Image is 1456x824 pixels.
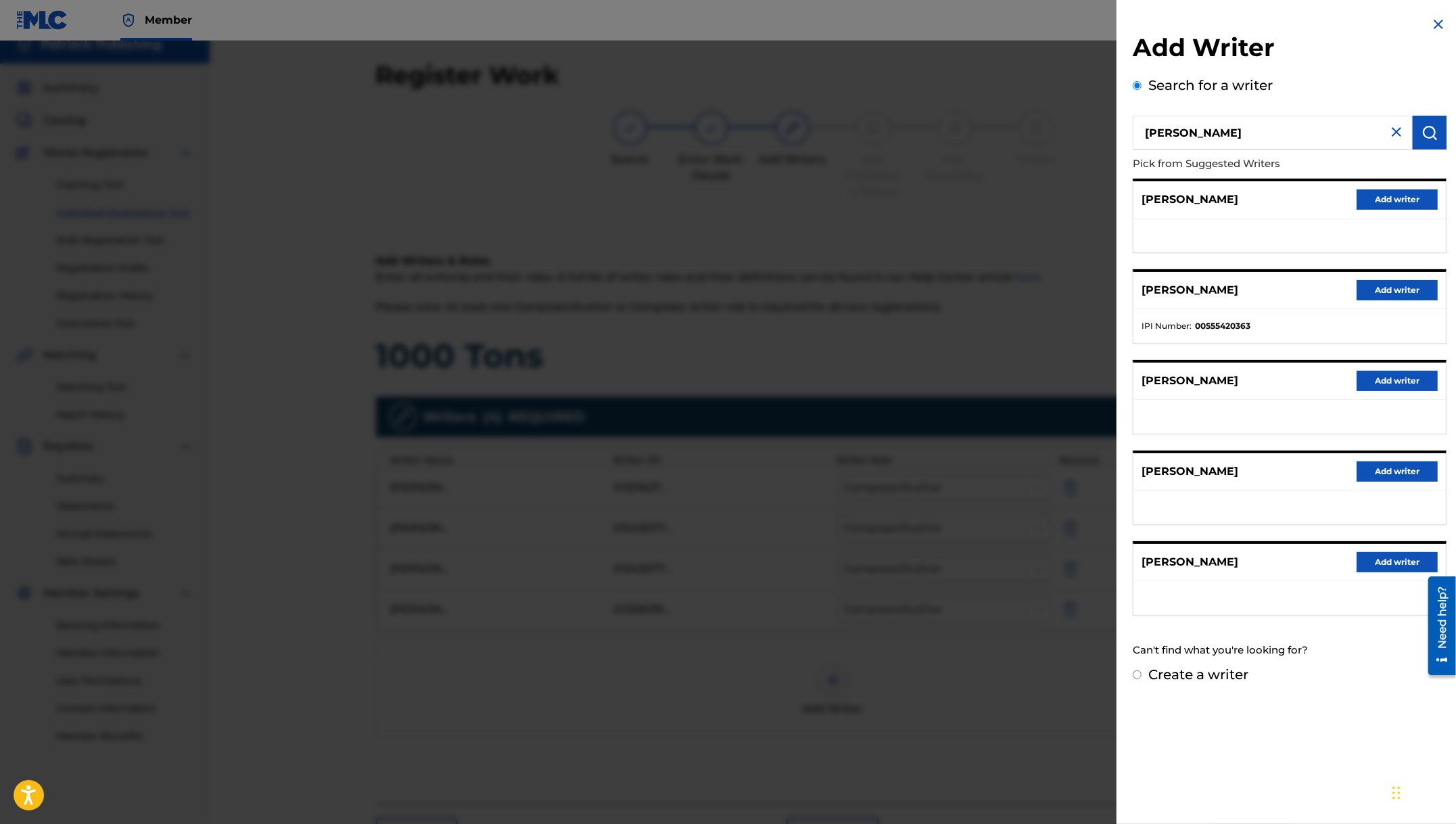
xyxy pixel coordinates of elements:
button: Add writer [1357,280,1438,300]
p: [PERSON_NAME] [1142,463,1238,480]
div: Can't find what you're looking for? [1133,636,1447,665]
span: IPI Number : [1142,320,1192,332]
p: [PERSON_NAME] [1142,373,1238,389]
strong: 00555420363 [1195,320,1250,332]
button: Add writer [1357,371,1438,391]
button: Add writer [1357,189,1438,210]
p: [PERSON_NAME] [1142,282,1238,298]
img: Search Works [1422,124,1438,141]
label: Search for a writer [1148,77,1273,93]
button: Add writer [1357,552,1438,572]
h2: Add Writer [1133,32,1447,67]
label: Create a writer [1148,666,1248,683]
button: Add writer [1357,461,1438,482]
img: close [1388,124,1405,140]
span: Member [145,12,192,28]
div: Drag [1392,773,1401,813]
img: Top Rightsholder [120,12,137,28]
p: Pick from Suggested Writers [1133,150,1369,179]
img: MLC Logo [16,10,68,30]
input: Search writer's name or IPI Number [1133,116,1413,150]
iframe: Chat Widget [1388,759,1456,824]
iframe: Resource Center [1418,572,1456,681]
p: [PERSON_NAME] [1142,554,1238,570]
p: [PERSON_NAME] [1142,191,1238,208]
